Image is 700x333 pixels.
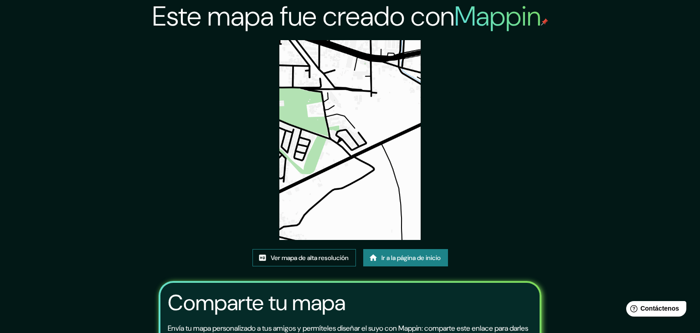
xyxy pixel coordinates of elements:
font: Ir a la página de inicio [381,254,441,262]
img: pin de mapeo [541,18,548,26]
font: Ver mapa de alta resolución [271,254,349,262]
a: Ver mapa de alta resolución [252,249,356,266]
iframe: Lanzador de widgets de ayuda [619,297,690,323]
img: created-map [279,40,421,240]
font: Comparte tu mapa [168,288,345,317]
a: Ir a la página de inicio [363,249,448,266]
